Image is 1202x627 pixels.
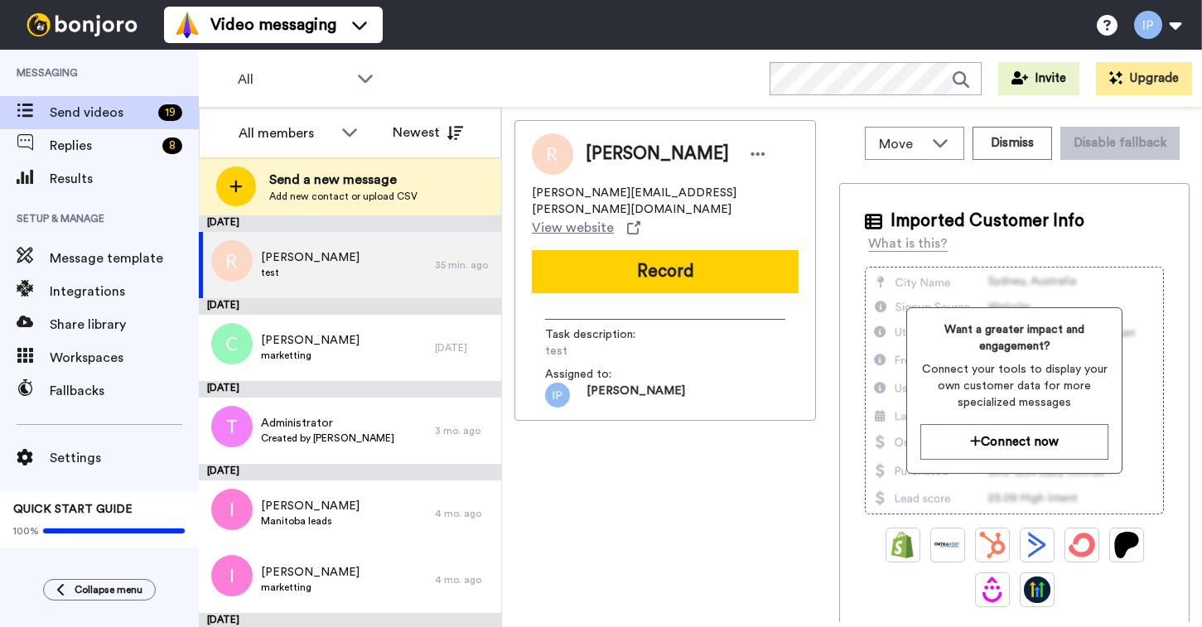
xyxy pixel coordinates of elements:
button: Connect now [920,424,1108,460]
img: i.png [211,555,253,596]
button: Record [532,250,799,293]
div: 3 mo. ago [435,424,493,437]
span: Settings [50,448,199,468]
span: QUICK START GUIDE [13,504,133,515]
span: Want a greater impact and engagement? [920,321,1108,354]
span: [PERSON_NAME] [261,332,360,349]
span: [PERSON_NAME] [261,498,360,514]
button: Upgrade [1096,62,1192,95]
img: GoHighLevel [1024,576,1050,603]
span: [PERSON_NAME] [587,383,685,408]
span: Message template [50,248,199,268]
img: i.png [211,489,253,530]
span: [PERSON_NAME][EMAIL_ADDRESS][PERSON_NAME][DOMAIN_NAME] [532,185,799,218]
button: Disable fallback [1060,127,1180,160]
span: Replies [50,136,156,156]
span: Share library [50,315,199,335]
img: r.png [211,240,253,282]
button: Invite [998,62,1079,95]
div: 4 mo. ago [435,573,493,586]
span: Imported Customer Info [891,209,1084,234]
span: View website [532,218,614,238]
div: All members [239,123,333,143]
div: 8 [162,137,182,154]
span: marketting [261,349,360,362]
span: marketting [261,581,360,594]
div: [DATE] [199,298,501,315]
span: Send a new message [269,170,418,190]
span: test [545,343,702,359]
div: 35 min. ago [435,258,493,272]
div: 4 mo. ago [435,507,493,520]
img: Image of Rachelle Cyr [532,133,573,175]
div: [DATE] [435,341,493,354]
span: [PERSON_NAME] [261,249,360,266]
span: Results [50,169,199,189]
div: [DATE] [199,215,501,232]
span: Workspaces [50,348,199,368]
div: 19 [158,104,182,121]
span: All [238,70,349,89]
button: Collapse menu [43,579,156,600]
img: ip.png [545,383,570,408]
span: Manitoba leads [261,514,360,528]
span: Add new contact or upload CSV [269,190,418,203]
span: Task description : [545,326,661,343]
span: Integrations [50,282,199,301]
span: 100% [13,524,39,538]
img: ActiveCampaign [1024,532,1050,558]
div: [DATE] [199,464,501,480]
img: ConvertKit [1069,532,1095,558]
div: What is this? [868,234,948,253]
img: c.png [211,323,253,364]
img: Shopify [890,532,916,558]
span: Send videos [50,103,152,123]
img: t.png [211,406,253,447]
span: Assigned to: [545,366,661,383]
button: Dismiss [973,127,1052,160]
img: vm-color.svg [174,12,200,38]
img: Hubspot [979,532,1006,558]
span: Collapse menu [75,583,142,596]
span: Video messaging [210,13,336,36]
span: [PERSON_NAME] [586,142,729,166]
div: [DATE] [199,381,501,398]
span: Created by [PERSON_NAME] [261,432,394,445]
span: Administrator [261,415,394,432]
span: Move [879,134,924,154]
span: Fallbacks [50,381,199,401]
span: Connect your tools to display your own customer data for more specialized messages [920,361,1108,411]
img: bj-logo-header-white.svg [20,13,144,36]
span: [PERSON_NAME] [261,564,360,581]
span: test [261,266,360,279]
a: View website [532,218,640,238]
img: Patreon [1113,532,1140,558]
img: Ontraport [934,532,961,558]
button: Newest [380,116,475,149]
img: Drip [979,576,1006,603]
